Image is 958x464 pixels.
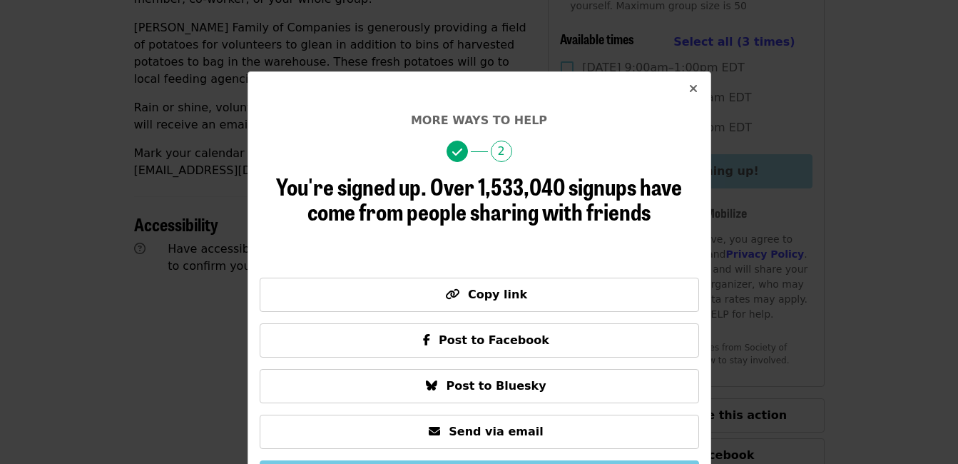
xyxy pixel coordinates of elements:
i: envelope icon [429,425,440,438]
span: Over 1,533,040 signups have come from people sharing with friends [307,169,682,228]
button: Copy link [260,278,699,312]
button: Post to Facebook [260,323,699,358]
span: Send via email [449,425,543,438]
span: You're signed up. [276,169,427,203]
span: More ways to help [411,114,547,127]
span: Copy link [468,288,527,301]
button: Post to Bluesky [260,369,699,403]
span: 2 [491,141,512,162]
i: bluesky icon [426,379,437,393]
i: check icon [452,146,462,159]
span: Post to Facebook [439,333,549,347]
i: times icon [689,82,698,96]
span: Post to Bluesky [446,379,546,393]
button: Send via email [260,415,699,449]
i: facebook-f icon [423,333,430,347]
i: link icon [445,288,459,301]
button: Close [676,72,710,106]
